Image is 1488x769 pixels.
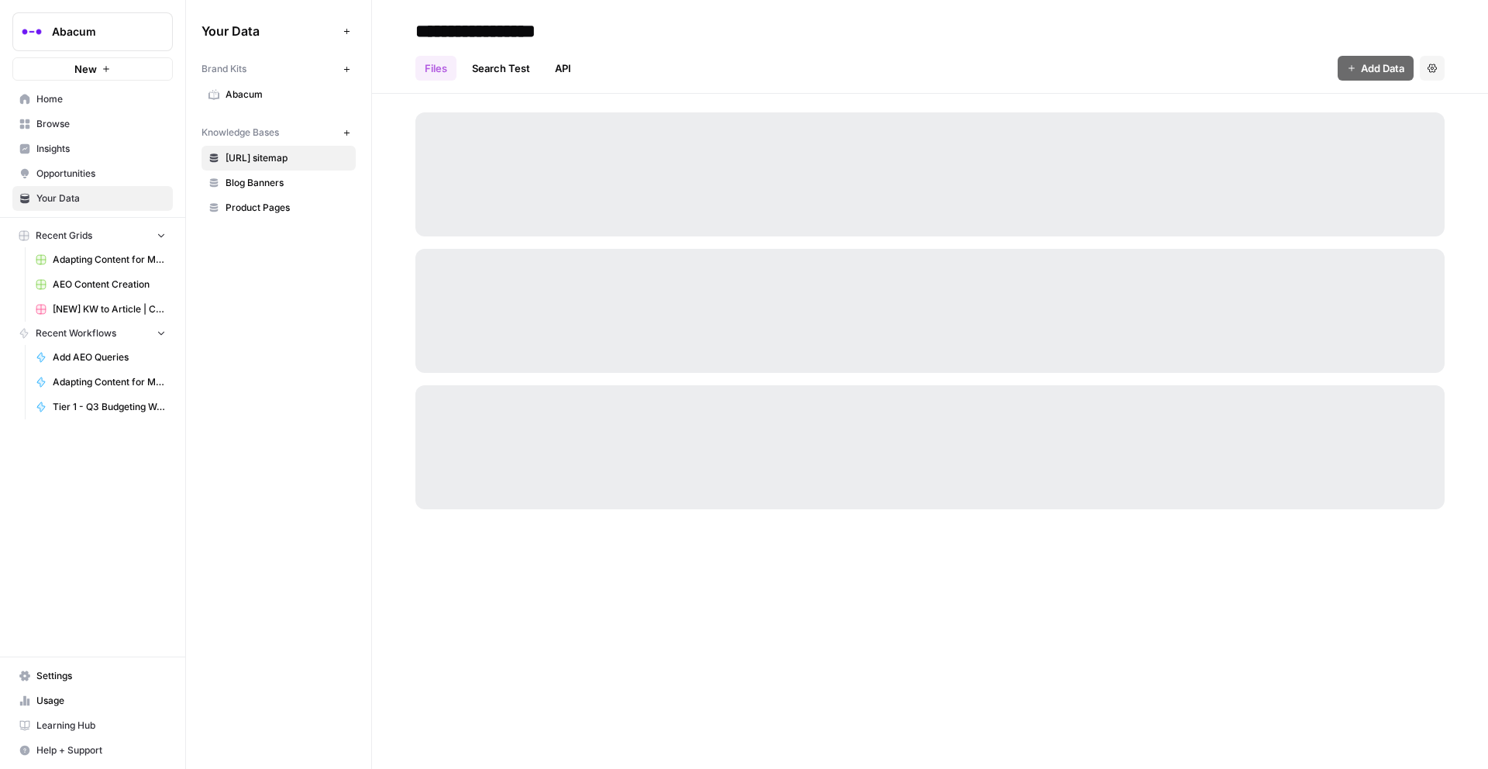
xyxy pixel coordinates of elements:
span: Tier 1 - Q3 Budgeting Workflows [53,400,166,414]
span: [NEW] KW to Article | Cohort Grid [53,302,166,316]
span: AEO Content Creation [53,278,166,291]
span: Recent Workflows [36,326,116,340]
span: Usage [36,694,166,708]
span: New [74,61,97,77]
a: Search Test [463,56,539,81]
a: Adapting Content for Microdemos Pages [29,370,173,395]
span: Add Data [1361,60,1404,76]
a: Files [415,56,456,81]
span: Your Data [201,22,337,40]
a: Adapting Content for Microdemos Pages Grid [29,247,173,272]
span: Home [36,92,166,106]
span: Abacum [226,88,349,102]
span: Abacum [52,24,146,40]
span: Blog Banners [226,176,349,190]
span: Adapting Content for Microdemos Pages Grid [53,253,166,267]
a: [NEW] KW to Article | Cohort Grid [29,297,173,322]
span: Add AEO Queries [53,350,166,364]
span: Adapting Content for Microdemos Pages [53,375,166,389]
button: Workspace: Abacum [12,12,173,51]
span: Brand Kits [201,62,246,76]
span: [URL] sitemap [226,151,349,165]
span: Product Pages [226,201,349,215]
a: Usage [12,688,173,713]
span: Knowledge Bases [201,126,279,140]
span: Your Data [36,191,166,205]
a: Home [12,87,173,112]
a: [URL] sitemap [201,146,356,171]
button: Add Data [1338,56,1414,81]
a: Opportunities [12,161,173,186]
span: Settings [36,669,166,683]
a: Blog Banners [201,171,356,195]
span: Browse [36,117,166,131]
a: Your Data [12,186,173,211]
a: Browse [12,112,173,136]
span: Help + Support [36,743,166,757]
a: Tier 1 - Q3 Budgeting Workflows [29,395,173,419]
a: Add AEO Queries [29,345,173,370]
a: Abacum [201,82,356,107]
span: Recent Grids [36,229,92,243]
button: Recent Workflows [12,322,173,345]
a: Product Pages [201,195,356,220]
a: Learning Hub [12,713,173,738]
img: Abacum Logo [18,18,46,46]
button: Help + Support [12,738,173,763]
span: Learning Hub [36,719,166,733]
button: Recent Grids [12,224,173,247]
a: AEO Content Creation [29,272,173,297]
a: Settings [12,664,173,688]
span: Insights [36,142,166,156]
button: New [12,57,173,81]
a: Insights [12,136,173,161]
a: API [546,56,580,81]
span: Opportunities [36,167,166,181]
